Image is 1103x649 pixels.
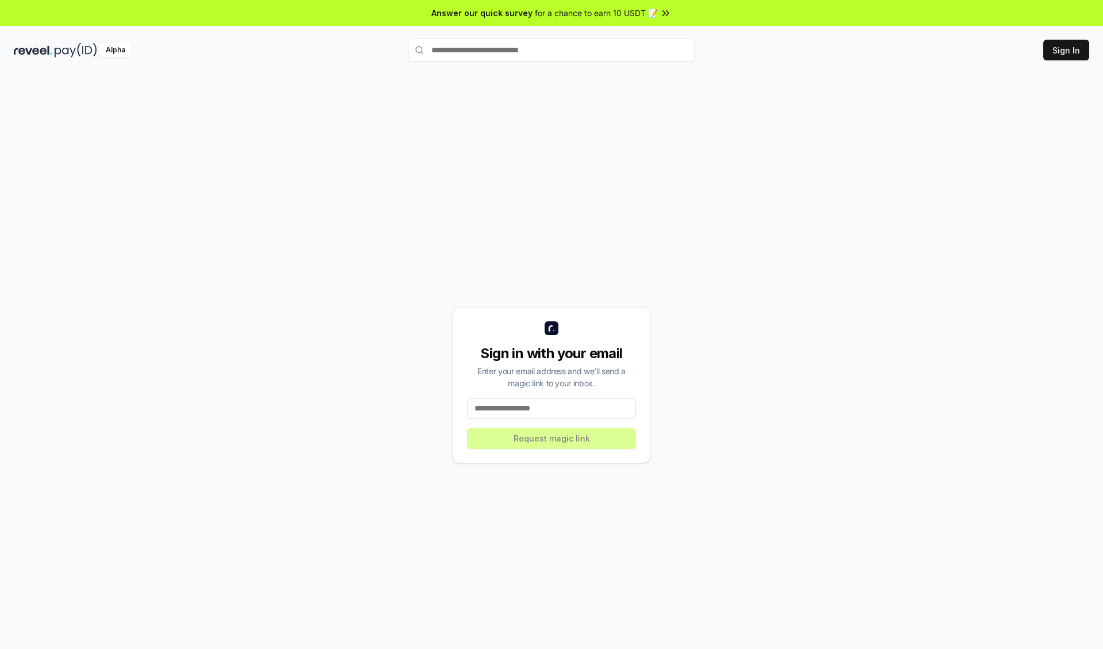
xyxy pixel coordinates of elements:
img: logo_small [545,321,558,335]
span: Answer our quick survey [431,7,533,19]
div: Enter your email address and we’ll send a magic link to your inbox. [467,365,636,389]
button: Sign In [1043,40,1089,60]
span: for a chance to earn 10 USDT 📝 [535,7,658,19]
img: pay_id [55,43,97,57]
div: Alpha [99,43,132,57]
div: Sign in with your email [467,344,636,363]
img: reveel_dark [14,43,52,57]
